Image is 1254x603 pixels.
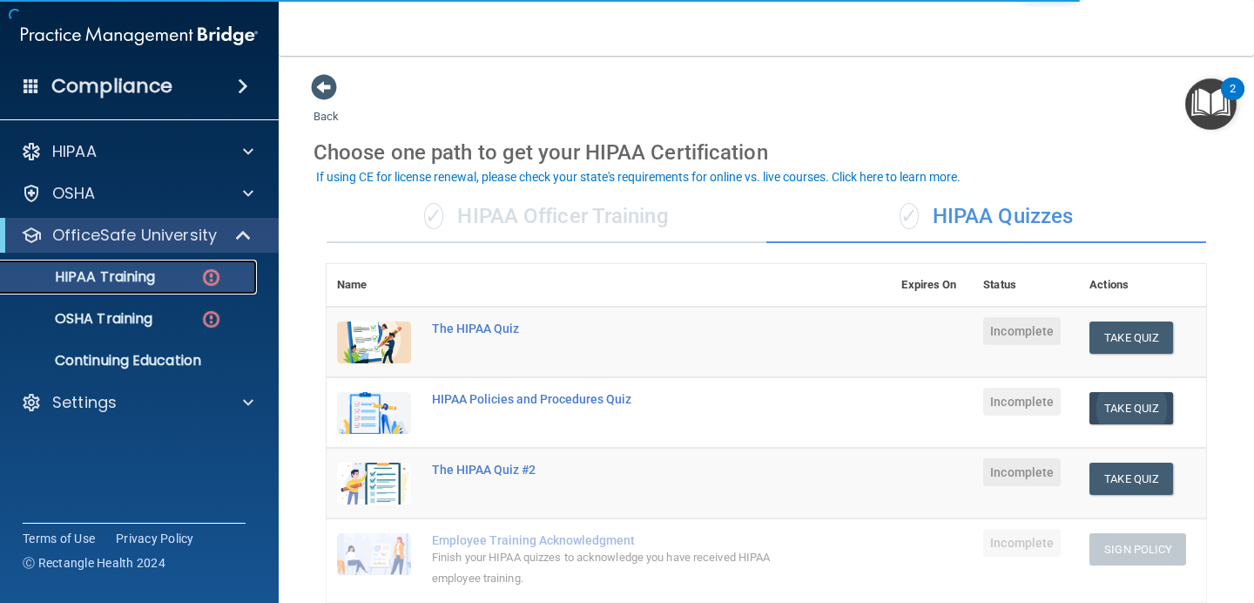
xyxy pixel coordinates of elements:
[23,554,165,572] span: Ⓒ Rectangle Health 2024
[1167,483,1233,549] iframe: Drift Widget Chat Controller
[983,529,1061,557] span: Incomplete
[21,183,253,204] a: OSHA
[23,530,95,547] a: Terms of Use
[1089,392,1173,424] button: Take Quiz
[983,317,1061,345] span: Incomplete
[52,141,97,162] p: HIPAA
[432,322,804,335] div: The HIPAA Quiz
[1185,78,1237,130] button: Open Resource Center, 2 new notifications
[313,89,339,123] a: Back
[52,392,117,413] p: Settings
[11,352,249,369] p: Continuing Education
[1089,463,1173,495] button: Take Quiz
[1230,89,1236,112] div: 2
[21,225,253,246] a: OfficeSafe University
[200,267,222,288] img: danger-circle.6113f641.png
[973,264,1079,307] th: Status
[313,127,1219,178] div: Choose one path to get your HIPAA Certification
[313,168,963,186] button: If using CE for license renewal, please check your state's requirements for online vs. live cours...
[891,264,973,307] th: Expires On
[424,203,443,229] span: ✓
[900,203,919,229] span: ✓
[21,18,258,53] img: PMB logo
[1079,264,1206,307] th: Actions
[21,392,253,413] a: Settings
[432,533,804,547] div: Employee Training Acknowledgment
[1089,322,1173,354] button: Take Quiz
[116,530,194,547] a: Privacy Policy
[316,171,961,183] div: If using CE for license renewal, please check your state's requirements for online vs. live cours...
[432,463,804,477] div: The HIPAA Quiz #2
[52,183,96,204] p: OSHA
[52,225,217,246] p: OfficeSafe University
[11,310,152,328] p: OSHA Training
[432,547,804,589] div: Finish your HIPAA quizzes to acknowledge you have received HIPAA employee training.
[51,74,172,98] h4: Compliance
[983,458,1061,486] span: Incomplete
[766,191,1206,243] div: HIPAA Quizzes
[11,268,155,286] p: HIPAA Training
[327,264,421,307] th: Name
[1089,533,1186,566] button: Sign Policy
[983,388,1061,416] span: Incomplete
[327,191,766,243] div: HIPAA Officer Training
[21,141,253,162] a: HIPAA
[200,308,222,330] img: danger-circle.6113f641.png
[432,392,804,406] div: HIPAA Policies and Procedures Quiz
